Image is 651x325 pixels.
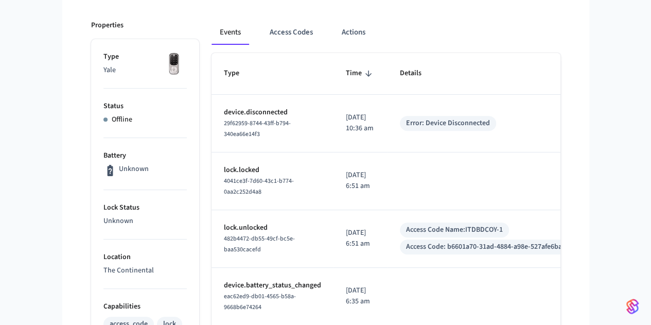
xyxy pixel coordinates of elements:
[626,298,639,315] img: SeamLogoGradient.69752ec5.svg
[112,114,132,125] p: Offline
[346,285,375,307] p: [DATE] 6:35 am
[224,119,291,139] span: 29f62959-8744-43ff-b794-340ea66e14f3
[103,65,187,76] p: Yale
[261,20,321,45] button: Access Codes
[224,65,253,81] span: Type
[224,107,321,118] p: device.disconnected
[346,65,375,81] span: Time
[103,301,187,312] p: Capabilities
[212,20,560,45] div: ant example
[224,177,294,196] span: 4041ce3f-7d60-43c1-b774-0aa2c252d4a8
[224,223,321,233] p: lock.unlocked
[346,170,375,192] p: [DATE] 6:51 am
[212,20,249,45] button: Events
[224,292,296,312] span: eac62ed9-db01-4565-b58a-9668b6e74264
[103,202,187,213] p: Lock Status
[103,150,187,161] p: Battery
[224,280,321,291] p: device.battery_status_changed
[346,228,375,249] p: [DATE] 6:51 am
[103,101,187,112] p: Status
[406,118,490,129] div: Error: Device Disconnected
[103,252,187,263] p: Location
[346,112,375,134] p: [DATE] 10:36 am
[406,225,503,235] div: Access Code Name: ITDBDCOY-1
[103,52,187,62] p: Type
[406,242,573,252] div: Access Code: b6601a70-31ad-4884-a98e-527afe6ba397
[224,234,295,254] span: 482b4472-db55-49cf-bc5e-baa530cacefd
[333,20,374,45] button: Actions
[400,65,435,81] span: Details
[119,164,149,175] p: Unknown
[161,52,187,77] img: Yale Assure Touchscreen Wifi Smart Lock, Satin Nickel, Front
[103,216,187,227] p: Unknown
[91,20,124,31] p: Properties
[103,265,187,276] p: The Continental
[224,165,321,176] p: lock.locked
